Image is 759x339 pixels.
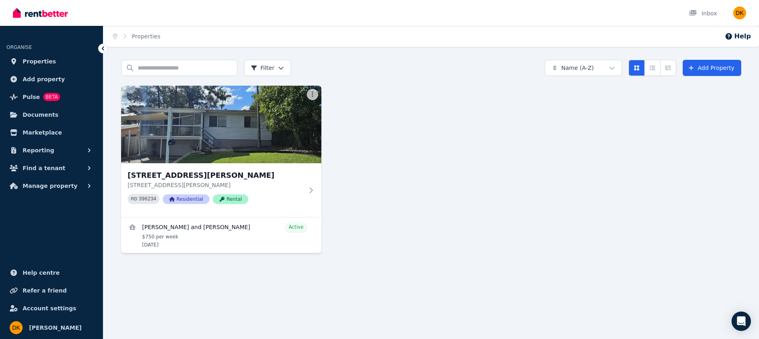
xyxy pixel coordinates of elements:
a: Help centre [6,265,96,281]
nav: Breadcrumb [103,26,170,47]
a: Account settings [6,300,96,316]
span: Documents [23,110,59,120]
div: View options [629,60,676,76]
h3: [STREET_ADDRESS][PERSON_NAME] [128,170,304,181]
span: Marketplace [23,128,62,137]
a: PulseBETA [6,89,96,105]
button: Manage property [6,178,96,194]
button: Expanded list view [660,60,676,76]
a: Properties [132,33,161,40]
a: View details for Joanne Sveistrup and Lucas Heta [121,217,321,253]
span: Add property [23,74,65,84]
span: Name (A-Z) [561,64,594,72]
img: RentBetter [13,7,68,19]
button: Reporting [6,142,96,158]
span: Reporting [23,145,54,155]
a: Refer a friend [6,282,96,299]
span: ORGANISE [6,44,32,50]
button: Help [725,32,751,41]
span: Properties [23,57,56,66]
a: Properties [6,53,96,69]
button: Name (A-Z) [545,60,622,76]
span: Help centre [23,268,60,278]
button: More options [307,89,318,100]
span: Rental [213,194,248,204]
code: 396234 [139,196,156,202]
img: Dion Kongas [733,6,746,19]
span: Refer a friend [23,286,67,295]
button: Card view [629,60,645,76]
a: Add Property [683,60,741,76]
a: Marketplace [6,124,96,141]
img: 73 Kindra Ave, Southport [121,86,321,163]
span: Find a tenant [23,163,65,173]
span: BETA [43,93,60,101]
div: Open Intercom Messenger [732,312,751,331]
p: [STREET_ADDRESS][PERSON_NAME] [128,181,304,189]
button: Filter [244,60,291,76]
button: Find a tenant [6,160,96,176]
div: Inbox [689,9,717,17]
span: Account settings [23,303,76,313]
span: Residential [163,194,210,204]
span: Pulse [23,92,40,102]
span: [PERSON_NAME] [29,323,82,333]
span: Manage property [23,181,78,191]
span: Filter [251,64,275,72]
img: Dion Kongas [10,321,23,334]
a: Add property [6,71,96,87]
a: Documents [6,107,96,123]
a: 73 Kindra Ave, Southport[STREET_ADDRESS][PERSON_NAME][STREET_ADDRESS][PERSON_NAME]PID 396234Resid... [121,86,321,217]
small: PID [131,197,137,201]
button: Compact list view [644,60,660,76]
